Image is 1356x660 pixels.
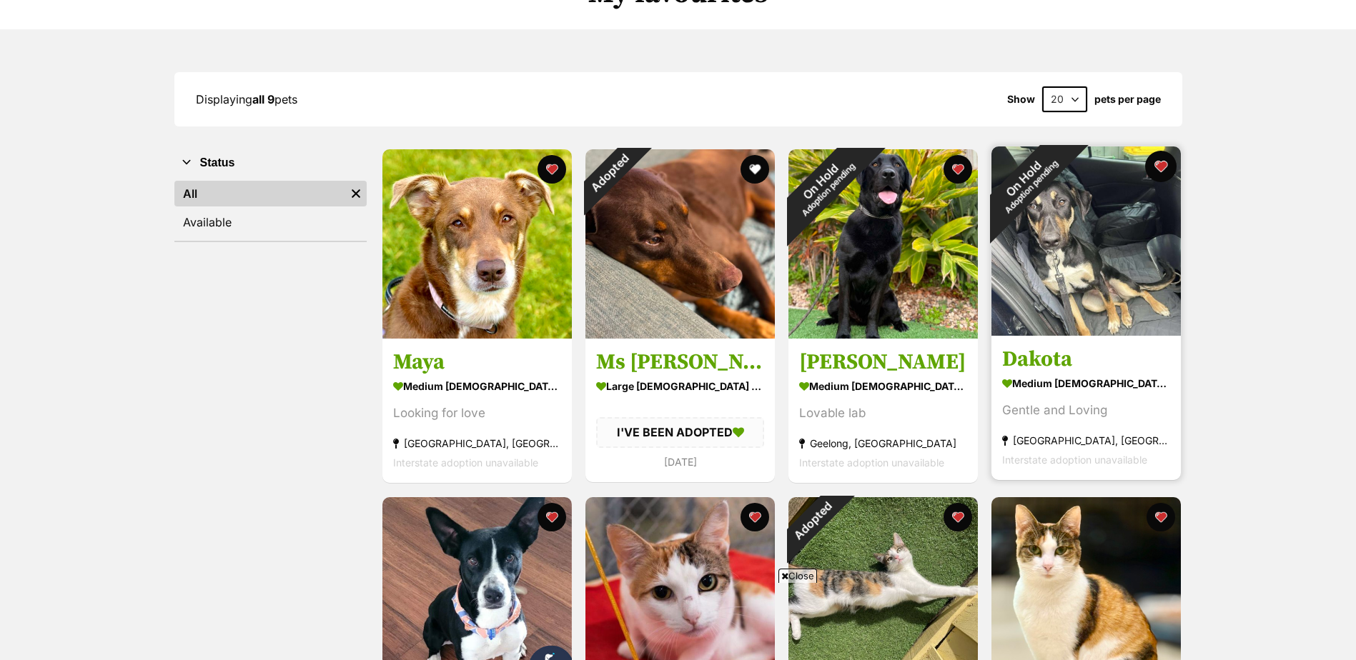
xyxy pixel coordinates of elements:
button: favourite [944,503,972,531]
div: I'VE BEEN ADOPTED [596,418,764,448]
a: Ms [PERSON_NAME] large [DEMOGRAPHIC_DATA] Dog I'VE BEEN ADOPTED [DATE] favourite [585,339,775,482]
h3: [PERSON_NAME] [799,349,967,376]
div: Lovable lab [799,404,967,424]
a: Available [174,209,367,235]
span: Displaying pets [196,92,297,106]
a: Adopted [585,327,775,341]
img: Ms B von Dobermann [585,149,775,339]
div: On Hold [761,122,886,247]
div: On Hold [964,119,1089,244]
div: Geelong, [GEOGRAPHIC_DATA] [799,434,967,454]
a: All [174,181,345,206]
strong: all 9 [252,92,274,106]
button: favourite [1147,503,1175,531]
button: Status [174,154,367,172]
div: Gentle and Loving [1002,401,1170,421]
h3: Ms [PERSON_NAME] [596,349,764,376]
span: Interstate adoption unavailable [393,457,538,469]
button: favourite [944,155,972,184]
label: pets per page [1094,94,1161,105]
div: medium [DEMOGRAPHIC_DATA] Dog [393,376,561,397]
div: medium [DEMOGRAPHIC_DATA] Dog [799,376,967,397]
button: favourite [741,155,769,184]
button: favourite [741,503,769,531]
h3: Dakota [1002,346,1170,374]
span: Interstate adoption unavailable [1002,454,1147,466]
a: Maya medium [DEMOGRAPHIC_DATA] Dog Looking for love [GEOGRAPHIC_DATA], [GEOGRAPHIC_DATA] Intersta... [382,339,572,484]
div: [GEOGRAPHIC_DATA], [GEOGRAPHIC_DATA] [1002,431,1170,451]
img: Maya [382,149,572,339]
iframe: Advertisement [332,589,1025,653]
span: Interstate adoption unavailable [799,457,944,469]
span: Close [778,569,817,583]
button: favourite [538,503,566,531]
span: Adoption pending [1003,159,1060,216]
span: Show [1007,94,1035,105]
div: Adopted [566,131,651,216]
a: On HoldAdoption pending [991,324,1181,339]
h3: Maya [393,349,561,376]
div: Adopted [769,479,854,564]
div: medium [DEMOGRAPHIC_DATA] Dog [1002,374,1170,394]
button: favourite [538,155,566,184]
div: large [DEMOGRAPHIC_DATA] Dog [596,376,764,397]
img: Dakota [991,146,1181,336]
img: Holly Jane [788,149,978,339]
div: [GEOGRAPHIC_DATA], [GEOGRAPHIC_DATA] [393,434,561,454]
div: [DATE] [596,452,764,471]
a: On HoldAdoption pending [788,327,978,341]
div: Looking for love [393,404,561,424]
a: [PERSON_NAME] medium [DEMOGRAPHIC_DATA] Dog Lovable lab Geelong, [GEOGRAPHIC_DATA] Interstate ado... [788,339,978,484]
span: Adoption pending [800,161,857,219]
a: Dakota medium [DEMOGRAPHIC_DATA] Dog Gentle and Loving [GEOGRAPHIC_DATA], [GEOGRAPHIC_DATA] Inter... [991,336,1181,481]
button: favourite [1145,151,1177,182]
div: Status [174,178,367,241]
a: Remove filter [345,181,367,206]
